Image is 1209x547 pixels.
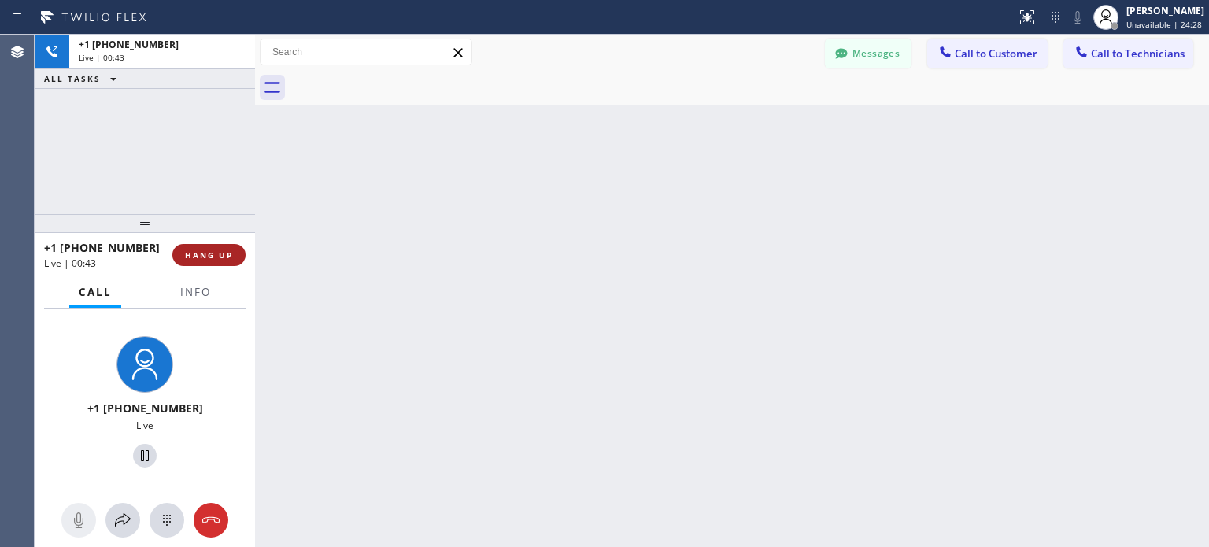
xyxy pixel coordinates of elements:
div: [PERSON_NAME] [1126,4,1204,17]
button: Call [69,277,121,308]
span: Live | 00:43 [44,257,96,270]
button: Mute [61,503,96,538]
button: Open dialpad [150,503,184,538]
button: Open directory [105,503,140,538]
button: Hold Customer [133,444,157,468]
span: Live [136,419,153,432]
span: Call to Customer [955,46,1037,61]
span: Unavailable | 24:28 [1126,19,1202,30]
button: Hang up [194,503,228,538]
span: HANG UP [185,249,233,261]
button: Messages [825,39,911,68]
span: Call to Technicians [1091,46,1185,61]
button: Call to Technicians [1063,39,1193,68]
span: Call [79,285,112,299]
span: ALL TASKS [44,73,101,84]
span: +1 [PHONE_NUMBER] [87,401,203,416]
button: Mute [1067,6,1089,28]
span: Info [180,285,211,299]
button: ALL TASKS [35,69,132,88]
button: Info [171,277,220,308]
span: +1 [PHONE_NUMBER] [44,240,160,255]
button: HANG UP [172,244,246,266]
button: Call to Customer [927,39,1048,68]
span: Live | 00:43 [79,52,124,63]
span: +1 [PHONE_NUMBER] [79,38,179,51]
input: Search [261,39,471,65]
